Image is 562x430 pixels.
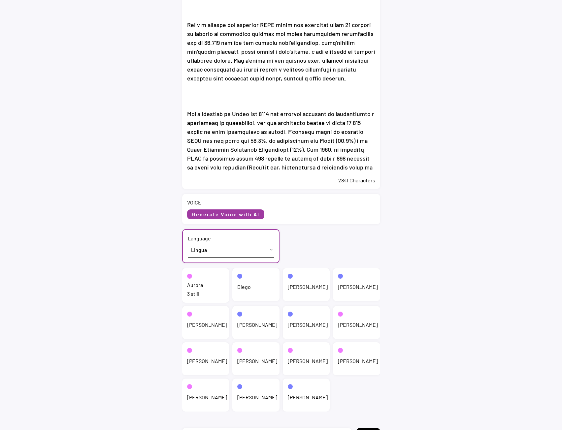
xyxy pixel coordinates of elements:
div: 3 stili [187,290,224,297]
div: Language [188,235,211,242]
div: [PERSON_NAME] [187,394,227,401]
div: [PERSON_NAME] [338,283,378,291]
div: 2841 Characters [187,177,375,184]
div: [PERSON_NAME] [187,321,227,328]
div: VOICE [187,199,201,206]
div: [PERSON_NAME] [288,394,328,401]
div: [PERSON_NAME] [288,321,328,328]
div: [PERSON_NAME] [338,357,378,365]
div: [PERSON_NAME] [288,283,328,291]
div: [PERSON_NAME] [237,357,277,365]
div: [PERSON_NAME] [187,357,227,365]
div: [PERSON_NAME] [237,321,277,328]
div: [PERSON_NAME] [288,357,328,365]
button: Generate Voice with AI [187,209,264,219]
div: [PERSON_NAME] [237,394,277,401]
div: Aurora [187,281,203,289]
div: Diego [237,283,251,291]
div: [PERSON_NAME] [338,321,378,328]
